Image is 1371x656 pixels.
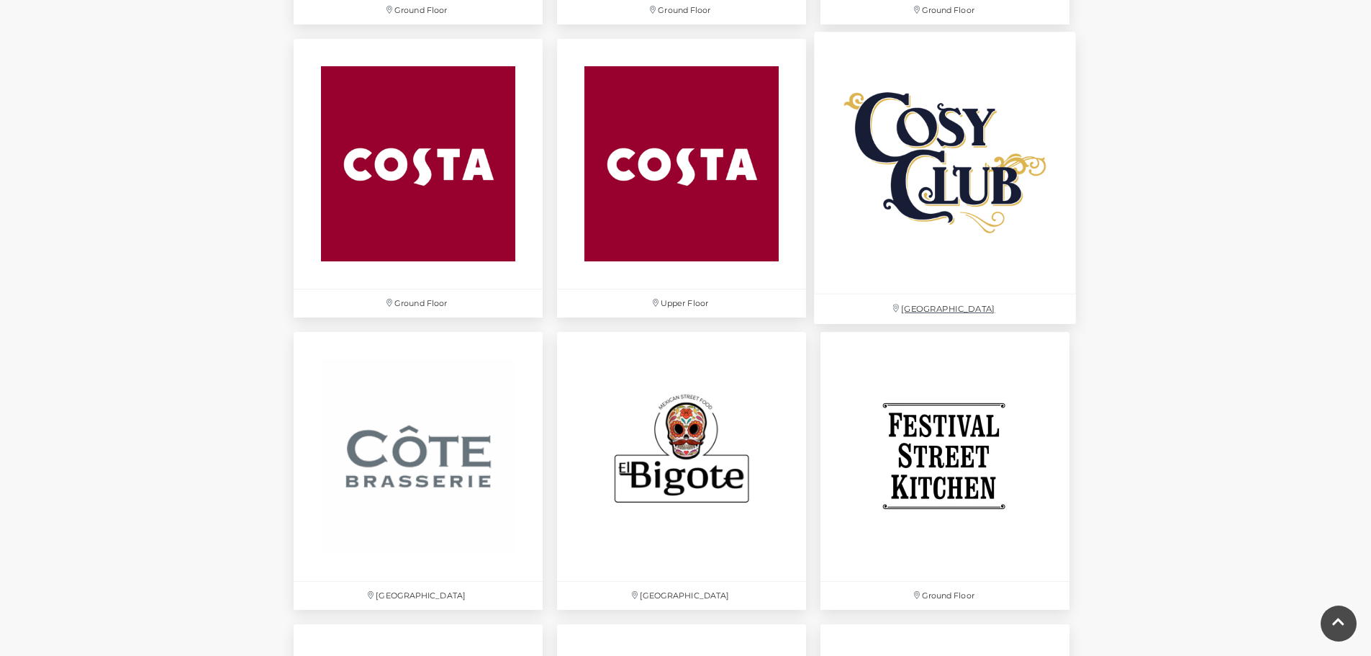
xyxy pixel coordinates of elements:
[294,582,543,610] p: [GEOGRAPHIC_DATA]
[550,32,813,324] a: Upper Floor
[814,295,1076,324] p: [GEOGRAPHIC_DATA]
[294,289,543,318] p: Ground Floor
[550,325,813,617] a: [GEOGRAPHIC_DATA]
[807,24,1084,332] a: [GEOGRAPHIC_DATA]
[286,32,550,324] a: Ground Floor
[813,325,1077,617] a: Ground Floor
[557,582,806,610] p: [GEOGRAPHIC_DATA]
[820,582,1069,610] p: Ground Floor
[557,289,806,318] p: Upper Floor
[286,325,550,617] a: [GEOGRAPHIC_DATA]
